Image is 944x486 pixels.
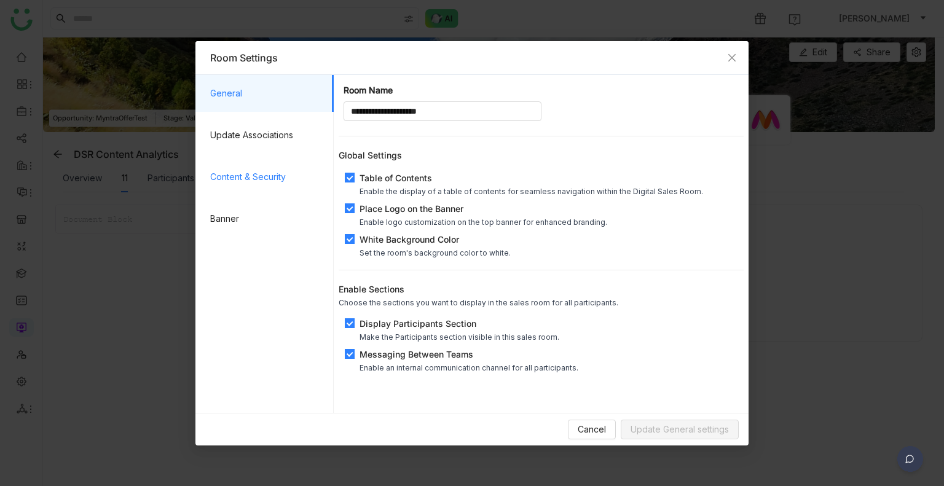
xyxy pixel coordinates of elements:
[568,420,616,439] button: Cancel
[578,423,606,436] span: Cancel
[360,187,703,196] div: Enable the display of a table of contents for seamless navigation within the Digital Sales Room.
[360,363,578,372] div: Enable an internal communication channel for all participants.
[895,446,926,477] img: dsr-chat-floating.svg
[360,348,578,361] div: Messaging Between Teams
[360,171,703,184] div: Table of Contents
[339,149,744,162] div: Global Settings
[621,420,739,439] button: Update General settings
[360,317,559,330] div: Display Participants Section
[344,85,393,96] label: Room Name
[339,298,744,307] div: Choose the sections you want to display in the sales room for all participants.
[210,117,324,154] span: Update Associations
[339,283,744,296] div: Enable Sections
[360,248,511,257] div: Set the room's background color to white.
[210,159,324,195] span: Content & Security
[360,218,607,227] div: Enable logo customization on the top banner for enhanced branding.
[360,233,511,246] div: White Background Color
[360,332,559,342] div: Make the Participants section visible in this sales room.
[210,51,734,65] div: Room Settings
[210,200,324,237] span: Banner
[715,41,749,74] button: Close
[360,202,607,215] div: Place Logo on the Banner
[210,75,324,112] span: General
